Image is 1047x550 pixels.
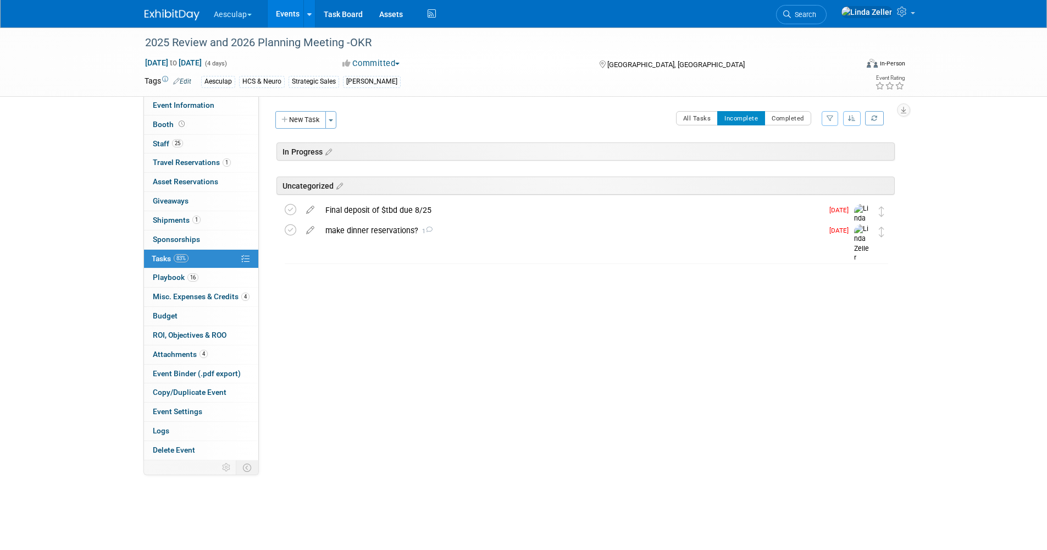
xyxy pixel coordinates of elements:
span: 4 [200,350,208,358]
span: to [168,58,179,67]
span: Booth [153,120,187,129]
img: Format-Inperson.png [867,59,878,68]
img: Linda Zeller [854,204,871,243]
span: [GEOGRAPHIC_DATA], [GEOGRAPHIC_DATA] [607,61,745,69]
span: 25 [172,139,183,147]
a: Edit sections [323,146,332,157]
div: Final deposit of $tbd due 8/25 [320,201,823,219]
img: Linda Zeller [854,224,871,263]
a: Logs [144,422,258,441]
a: Refresh [865,111,884,125]
span: Booth not reserved yet [176,120,187,128]
span: Tasks [152,254,189,263]
div: [PERSON_NAME] [343,76,401,87]
button: Committed [339,58,404,69]
a: edit [301,226,320,235]
a: Event Information [144,96,258,115]
span: Event Binder (.pdf export) [153,369,241,378]
span: Staff [153,139,183,148]
a: ROI, Objectives & ROO [144,326,258,345]
div: 2025 Review and 2026 Planning Meeting -OKR [141,33,841,53]
i: Move task [879,227,884,237]
span: 1 [192,216,201,224]
div: Event Rating [875,75,905,81]
td: Toggle Event Tabs [236,460,258,475]
a: Shipments1 [144,211,258,230]
a: Delete Event [144,441,258,460]
a: Event Binder (.pdf export) [144,365,258,383]
span: Attachments [153,350,208,359]
span: Delete Event [153,446,195,454]
span: Event Information [153,101,214,109]
a: Asset Reservations [144,173,258,191]
img: ExhibitDay [145,9,200,20]
a: Event Settings [144,403,258,421]
span: Copy/Duplicate Event [153,388,226,397]
div: In Progress [276,142,895,161]
span: [DATE] [829,206,854,214]
span: 1 [418,228,433,235]
button: Incomplete [717,111,765,125]
a: Playbook16 [144,268,258,287]
div: make dinner reservations? [320,221,823,240]
span: Travel Reservations [153,158,231,167]
a: Sponsorships [144,230,258,249]
a: Giveaways [144,192,258,211]
span: Sponsorships [153,235,200,244]
div: Aesculap [201,76,235,87]
td: Tags [145,75,191,88]
span: [DATE] [829,227,854,234]
i: Move task [879,206,884,217]
a: Travel Reservations1 [144,153,258,172]
span: Giveaways [153,196,189,205]
div: Uncategorized [276,177,895,195]
span: Event Settings [153,407,202,416]
div: Event Format [793,57,906,74]
td: Personalize Event Tab Strip [217,460,236,475]
span: Budget [153,311,178,320]
button: New Task [275,111,326,129]
span: 83% [174,254,189,262]
a: Misc. Expenses & Credits4 [144,288,258,306]
a: Copy/Duplicate Event [144,383,258,402]
span: Shipments [153,216,201,224]
a: Attachments4 [144,345,258,364]
a: Search [776,5,827,24]
span: Playbook [153,273,198,282]
span: Misc. Expenses & Credits [153,292,250,301]
div: In-Person [879,59,905,68]
span: Logs [153,426,169,435]
span: (4 days) [204,60,227,67]
a: Staff25 [144,135,258,153]
span: 4 [241,293,250,301]
span: Asset Reservations [153,177,218,186]
a: Budget [144,307,258,326]
a: Edit sections [334,180,343,191]
span: Search [791,10,816,19]
div: HCS & Neuro [239,76,285,87]
span: 1 [223,158,231,167]
a: edit [301,205,320,215]
a: Booth [144,116,258,134]
span: ROI, Objectives & ROO [153,331,226,339]
img: Linda Zeller [841,6,893,18]
a: Edit [173,78,191,85]
div: Strategic Sales [289,76,339,87]
span: 16 [187,273,198,282]
span: [DATE] [DATE] [145,58,202,68]
a: Tasks83% [144,250,258,268]
button: Completed [765,111,811,125]
button: All Tasks [676,111,718,125]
